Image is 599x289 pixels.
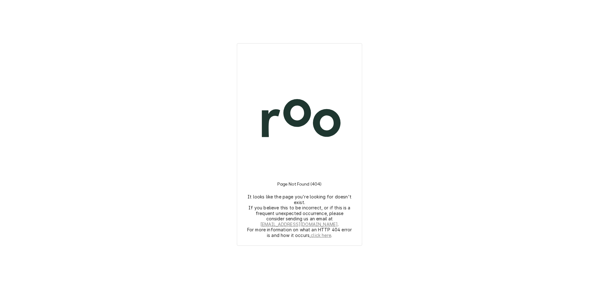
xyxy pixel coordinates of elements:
[260,222,338,227] a: [EMAIL_ADDRESS][DOMAIN_NAME]
[245,51,354,238] div: Logo and Instructions Container
[245,174,354,238] div: Instructions
[311,233,331,238] a: click here
[277,174,321,194] h3: Page Not Found (404)
[245,64,354,174] img: Logo
[247,205,352,227] p: If you believe this to be incorrect, or if this is a frequent unexpected occurrence, please consi...
[247,194,352,205] p: It looks like the page you're looking for doesn't exist.
[247,227,352,238] p: For more information on what an HTTP 404 error is and how it occurs, .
